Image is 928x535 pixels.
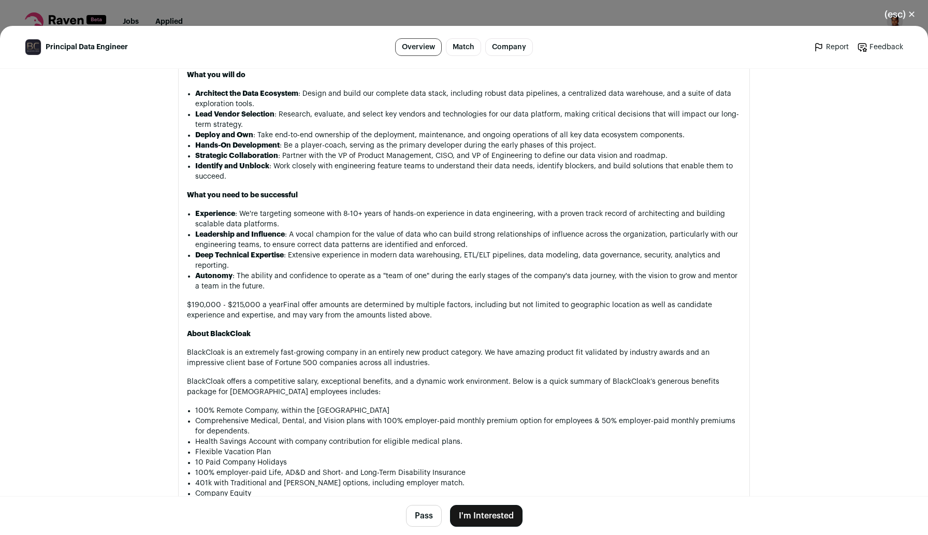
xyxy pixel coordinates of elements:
p: Company Equity [195,488,741,499]
p: $190,000 - $215,000 a yearFinal offer amounts are determined by multiple factors, including but n... [187,300,741,321]
a: Feedback [857,42,903,52]
img: 414ee962548d9eff61bb5c654a1182e663abc1b683245f73656471ec99465a4f.jpg [25,39,41,55]
p: Health Savings Account with company contribution for eligible medical plans. [195,437,741,447]
strong: What you need to be successful [187,192,298,199]
p: BlackCloak is an extremely fast-growing company in an entirely new product category. We have amaz... [187,348,741,368]
strong: Hands-On Development [195,142,280,149]
strong: Identify and Unblock [195,163,269,170]
button: I'm Interested [450,505,523,527]
strong: Lead Vendor Selection [195,111,274,118]
li: : A vocal champion for the value of data who can build strong relationships of influence across t... [195,229,741,250]
p: Comprehensive Medical, Dental, and Vision plans with 100% employer-paid monthly premium option fo... [195,416,741,437]
li: : We're targeting someone with 8-10+ years of hands-on experience in data engineering, with a pro... [195,209,741,229]
a: Report [814,42,849,52]
strong: Autonomy [195,272,233,280]
li: : The ability and confidence to operate as a "team of one" during the early stages of the company... [195,271,741,292]
p: 100% Remote Company, within the [GEOGRAPHIC_DATA] [195,406,741,416]
strong: Experience [195,210,235,218]
strong: Deploy and Own [195,132,253,139]
p: 10 Paid Company Holidays [195,457,741,468]
li: : Research, evaluate, and select key vendors and technologies for our data platform, making criti... [195,109,741,130]
li: : Be a player-coach, serving as the primary developer during the early phases of this project. [195,140,741,151]
a: Company [485,38,533,56]
p: Flexible Vacation Plan [195,447,741,457]
strong: What you will do [187,71,245,79]
button: Close modal [872,3,928,26]
li: : Work closely with engineering feature teams to understand their data needs, identify blockers, ... [195,161,741,182]
li: : Design and build our complete data stack, including robust data pipelines, a centralized data w... [195,89,741,109]
strong: Deep Technical Expertise [195,252,284,259]
p: 100% employer-paid Life, AD&D and Short- and Long-Term Disability Insurance [195,468,741,478]
strong: About BlackCloak [187,330,251,338]
a: Overview [395,38,442,56]
strong: Strategic Collaboration [195,152,278,160]
li: : Take end-to-end ownership of the deployment, maintenance, and ongoing operations of all key dat... [195,130,741,140]
p: 401k with Traditional and [PERSON_NAME] options, including employer match. [195,478,741,488]
p: BlackCloak offers a competitive salary, exceptional benefits, and a dynamic work environment. Bel... [187,377,741,397]
button: Pass [406,505,442,527]
span: Principal Data Engineer [46,42,128,52]
li: : Partner with the VP of Product Management, CISO, and VP of Engineering to define our data visio... [195,151,741,161]
strong: Leadership and Influence [195,231,285,238]
a: Match [446,38,481,56]
li: : Extensive experience in modern data warehousing, ETL/ELT pipelines, data modeling, data governa... [195,250,741,271]
strong: Architect the Data Ecosystem [195,90,298,97]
